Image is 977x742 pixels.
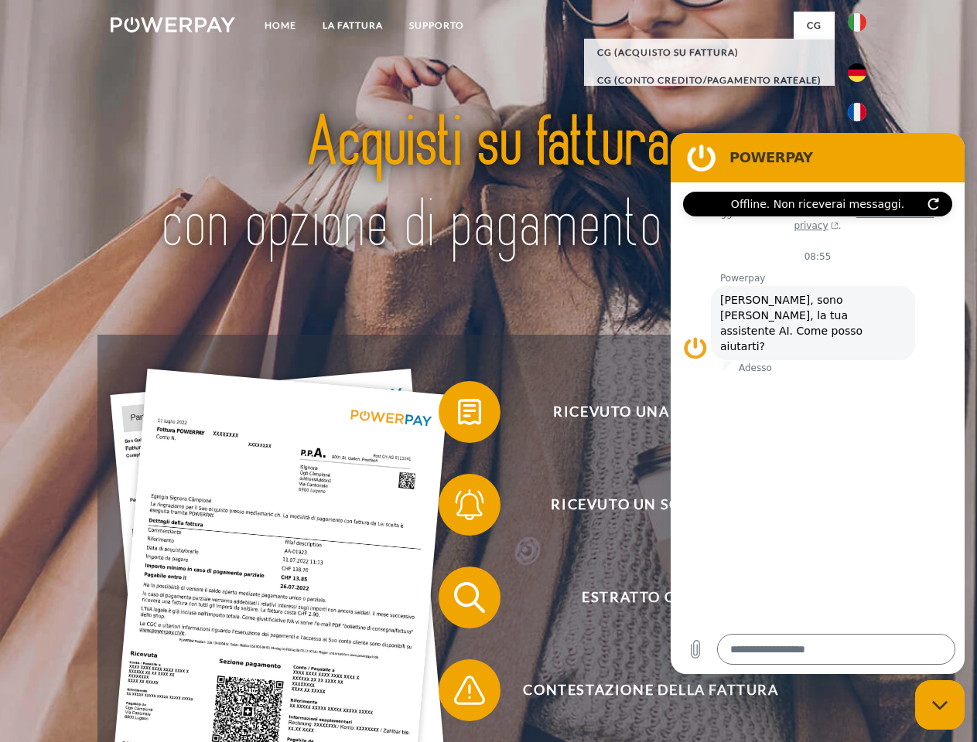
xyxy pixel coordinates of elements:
[461,474,840,536] span: Ricevuto un sollecito?
[915,680,965,730] iframe: Pulsante per aprire la finestra di messaggistica, conversazione in corso
[461,567,840,628] span: Estratto conto
[111,17,235,32] img: logo-powerpay-white.svg
[848,13,866,32] img: it
[450,578,489,617] img: qb_search.svg
[584,39,835,66] a: CG (Acquisto su fattura)
[439,381,841,443] button: Ricevuto una fattura?
[450,671,489,710] img: qb_warning.svg
[461,659,840,721] span: Contestazione della fattura
[396,12,477,39] a: Supporto
[584,66,835,94] a: CG (Conto Credito/Pagamento rateale)
[148,74,829,296] img: title-powerpay_it.svg
[439,474,841,536] button: Ricevuto un sollecito?
[848,63,866,82] img: de
[450,393,489,431] img: qb_bill.svg
[439,659,841,721] button: Contestazione della fattura
[309,12,396,39] a: LA FATTURA
[671,133,965,674] iframe: Finestra di messaggistica
[848,103,866,121] img: fr
[794,12,835,39] a: CG
[461,381,840,443] span: Ricevuto una fattura?
[450,485,489,524] img: qb_bell.svg
[439,567,841,628] button: Estratto conto
[251,12,309,39] a: Home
